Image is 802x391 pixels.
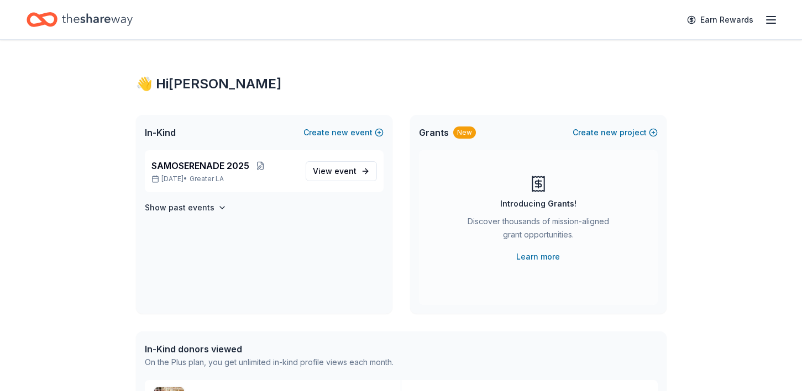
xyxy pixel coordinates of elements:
a: Home [27,7,133,33]
h4: Show past events [145,201,214,214]
a: View event [306,161,377,181]
span: event [334,166,357,176]
span: Greater LA [190,175,224,183]
span: SAMOSERENADE 2025 [151,159,249,172]
a: Earn Rewards [680,10,760,30]
button: Show past events [145,201,227,214]
p: [DATE] • [151,175,297,183]
div: In-Kind donors viewed [145,342,394,356]
span: In-Kind [145,126,176,139]
span: Grants [419,126,449,139]
div: New [453,126,476,139]
div: On the Plus plan, you get unlimited in-kind profile views each month. [145,356,394,369]
a: Learn more [516,250,560,263]
div: Discover thousands of mission-aligned grant opportunities. [463,215,614,246]
span: View [313,165,357,178]
button: Createnewevent [303,126,384,139]
span: new [332,126,348,139]
span: new [601,126,617,139]
div: 👋 Hi [PERSON_NAME] [136,75,667,93]
div: Introducing Grants! [500,197,576,210]
button: Createnewproject [573,126,658,139]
